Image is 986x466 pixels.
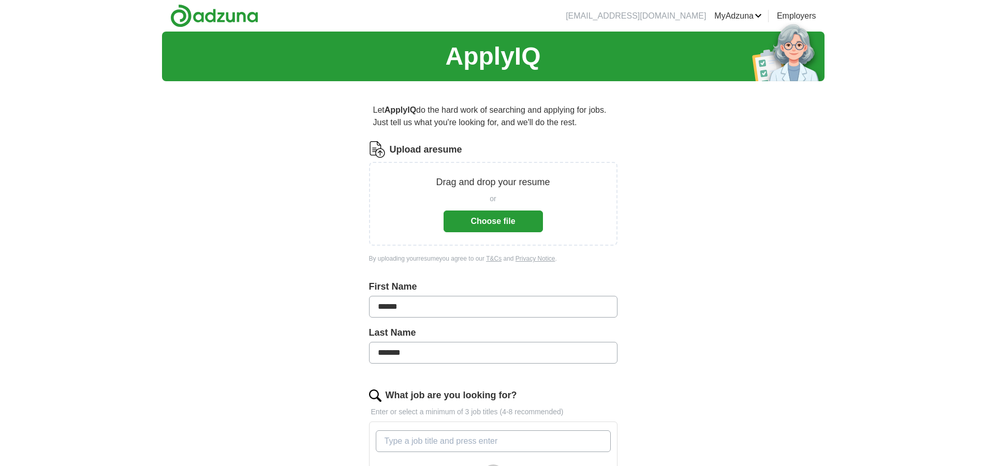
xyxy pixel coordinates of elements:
[170,4,258,27] img: Adzuna logo
[369,100,617,133] p: Let do the hard work of searching and applying for jobs. Just tell us what you're looking for, an...
[714,10,762,22] a: MyAdzuna
[369,407,617,417] p: Enter or select a minimum of 3 job titles (4-8 recommended)
[566,10,706,22] li: [EMAIL_ADDRESS][DOMAIN_NAME]
[486,255,502,262] a: T&Cs
[376,430,611,452] input: Type a job title and press enter
[490,193,496,204] span: or
[386,388,517,402] label: What job are you looking for?
[385,106,416,114] strong: ApplyIQ
[436,175,550,189] p: Drag and drop your resume
[445,38,540,75] h1: ApplyIQ
[444,211,543,232] button: Choose file
[369,326,617,340] label: Last Name
[516,255,555,262] a: Privacy Notice
[369,280,617,294] label: First Name
[369,141,386,158] img: CV Icon
[369,254,617,263] div: By uploading your resume you agree to our and .
[777,10,816,22] a: Employers
[390,143,462,157] label: Upload a resume
[369,389,381,402] img: search.png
